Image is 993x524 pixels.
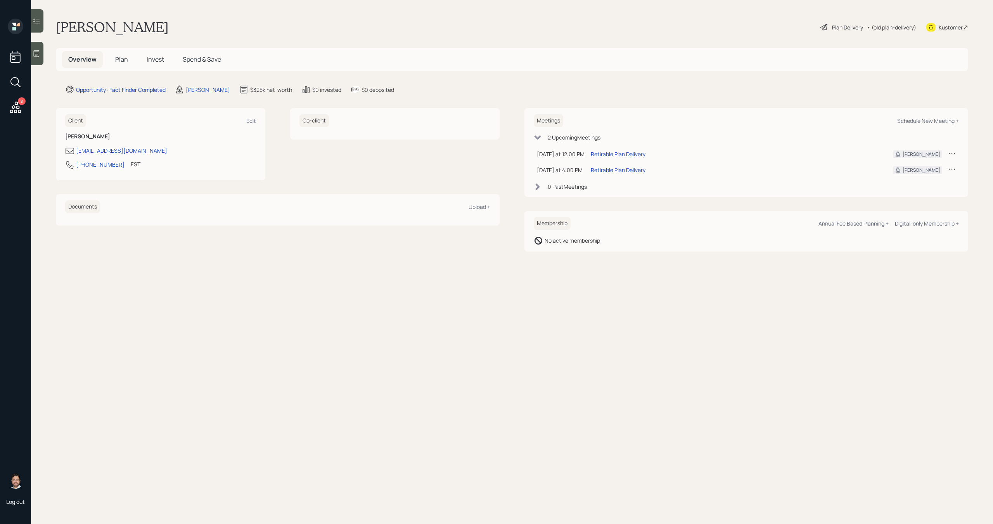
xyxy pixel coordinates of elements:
[147,55,164,64] span: Invest
[903,167,940,174] div: [PERSON_NAME]
[56,19,169,36] h1: [PERSON_NAME]
[115,55,128,64] span: Plan
[362,86,394,94] div: $0 deposited
[312,86,341,94] div: $0 invested
[65,114,86,127] h6: Client
[591,166,645,174] div: Retirable Plan Delivery
[6,498,25,505] div: Log out
[131,160,140,168] div: EST
[545,236,600,245] div: No active membership
[537,150,585,158] div: [DATE] at 12:00 PM
[250,86,292,94] div: $325k net-worth
[897,117,959,124] div: Schedule New Meeting +
[818,220,889,227] div: Annual Fee Based Planning +
[65,200,100,213] h6: Documents
[832,23,863,31] div: Plan Delivery
[299,114,329,127] h6: Co-client
[903,151,940,158] div: [PERSON_NAME]
[534,217,571,230] h6: Membership
[895,220,959,227] div: Digital-only Membership +
[548,183,587,191] div: 0 Past Meeting s
[469,203,490,210] div: Upload +
[186,86,230,94] div: [PERSON_NAME]
[76,147,167,155] div: [EMAIL_ADDRESS][DOMAIN_NAME]
[534,114,563,127] h6: Meetings
[68,55,97,64] span: Overview
[537,166,585,174] div: [DATE] at 4:00 PM
[183,55,221,64] span: Spend & Save
[939,23,963,31] div: Kustomer
[867,23,916,31] div: • (old plan-delivery)
[548,133,600,141] div: 2 Upcoming Meeting s
[591,150,645,158] div: Retirable Plan Delivery
[76,86,166,94] div: Opportunity · Fact Finder Completed
[76,160,125,169] div: [PHONE_NUMBER]
[18,97,26,105] div: 8
[246,117,256,124] div: Edit
[65,133,256,140] h6: [PERSON_NAME]
[8,473,23,489] img: michael-russo-headshot.png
